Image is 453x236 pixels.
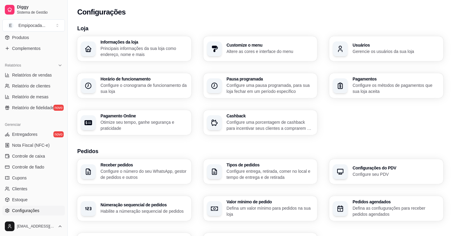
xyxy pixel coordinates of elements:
span: Diggy [17,5,62,10]
button: Númeração sequencial de pedidosHabilite a númeração sequencial de pedidos [77,196,191,221]
h3: Informações da loja [100,40,188,44]
button: Valor mínimo de pedidoDefina um valor mínimo para pedidos na sua loja [203,196,317,221]
span: Clientes [12,186,27,192]
span: Relatório de fidelidade [12,105,54,111]
button: [EMAIL_ADDRESS][DOMAIN_NAME] [2,219,65,234]
span: Sistema de Gestão [17,10,62,15]
button: Configurações do PDVConfigure seu PDV [329,159,443,184]
span: Relatórios de vendas [12,72,52,78]
h3: Tipos de pedidos [227,163,314,167]
h3: Receber pedidos [100,163,188,167]
h3: Usuários [353,43,440,47]
span: Nota Fiscal (NFC-e) [12,142,49,148]
p: Defina um valor mínimo para pedidos na sua loja [227,205,314,217]
span: Entregadores [12,131,37,137]
a: Controle de caixa [2,151,65,161]
a: Entregadoresnovo [2,129,65,139]
button: Informações da lojaPrincipais informações da sua loja como endereço, nome e mais [77,36,191,61]
p: Configure o cronograma de funcionamento da sua loja [100,82,188,94]
h3: Cashback [227,114,314,118]
div: Gerenciar [2,120,65,129]
h3: Númeração sequencial de pedidos [100,203,188,207]
p: Configure uma porcentagem de cashback para incentivar seus clientes a comprarem em sua loja [227,119,314,131]
h3: Pedidos [77,147,443,156]
a: Relatórios de vendas [2,70,65,80]
span: Relatório de mesas [12,94,49,100]
h3: Customize o menu [227,43,314,47]
a: Relatório de clientes [2,81,65,91]
span: Controle de fiado [12,164,44,170]
span: Complementos [12,45,40,51]
button: UsuáriosGerencie os usuários da sua loja [329,36,443,61]
h3: Configurações do PDV [353,166,440,170]
h3: Pagamento Online [100,114,188,118]
span: [EMAIL_ADDRESS][DOMAIN_NAME] [17,224,55,229]
a: Configurações [2,206,65,215]
h3: Pedidos agendados [353,200,440,204]
button: Select a team [2,19,65,31]
p: Configure uma pausa programada, para sua loja fechar em um período específico [227,82,314,94]
span: Relatório de clientes [12,83,50,89]
p: Configure os métodos de pagamentos que sua loja aceita [353,82,440,94]
p: Altere as cores e interface do menu [227,48,314,54]
span: Configurações [12,208,39,214]
a: Complementos [2,44,65,53]
p: Defina as confiugurações para receber pedidos agendados [353,205,440,217]
a: Relatório de fidelidadenovo [2,103,65,113]
a: Controle de fiado [2,162,65,172]
button: CashbackConfigure uma porcentagem de cashback para incentivar seus clientes a comprarem em sua loja [203,110,317,135]
a: Relatório de mesas [2,92,65,102]
span: Cupons [12,175,27,181]
span: Estoque [12,197,27,203]
p: Principais informações da sua loja como endereço, nome e mais [100,45,188,57]
h3: Horário de funcionamento [100,77,188,81]
h2: Configurações [77,7,126,17]
h3: Valor mínimo de pedido [227,200,314,204]
div: Empipocada ... [18,22,46,28]
a: Cupons [2,173,65,183]
p: Configure entrega, retirada, comer no local e tempo de entrega e de retirada [227,168,314,180]
span: Relatórios [5,63,21,68]
h3: Loja [77,24,443,33]
a: Clientes [2,184,65,194]
h3: Pagamentos [353,77,440,81]
button: Tipos de pedidosConfigure entrega, retirada, comer no local e tempo de entrega e de retirada [203,159,317,184]
p: Habilite a númeração sequencial de pedidos [100,208,188,214]
button: Pausa programadaConfigure uma pausa programada, para sua loja fechar em um período específico [203,73,317,98]
span: Controle de caixa [12,153,45,159]
h3: Pausa programada [227,77,314,81]
p: Gerencie os usuários da sua loja [353,48,440,54]
button: Pedidos agendadosDefina as confiugurações para receber pedidos agendados [329,196,443,221]
p: Configure o número do seu WhatsApp, gestor de pedidos e outros [100,168,188,180]
p: Otimize seu tempo, ganhe segurança e praticidade [100,119,188,131]
a: Estoque [2,195,65,205]
a: Produtos [2,33,65,42]
button: Customize o menuAltere as cores e interface do menu [203,36,317,61]
button: Pagamento OnlineOtimize seu tempo, ganhe segurança e praticidade [77,110,191,135]
p: Configure seu PDV [353,171,440,177]
span: E [8,22,14,28]
button: Horário de funcionamentoConfigure o cronograma de funcionamento da sua loja [77,73,191,98]
button: PagamentosConfigure os métodos de pagamentos que sua loja aceita [329,73,443,98]
a: Nota Fiscal (NFC-e) [2,140,65,150]
span: Produtos [12,34,29,41]
a: DiggySistema de Gestão [2,2,65,17]
button: Receber pedidosConfigure o número do seu WhatsApp, gestor de pedidos e outros [77,159,191,184]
